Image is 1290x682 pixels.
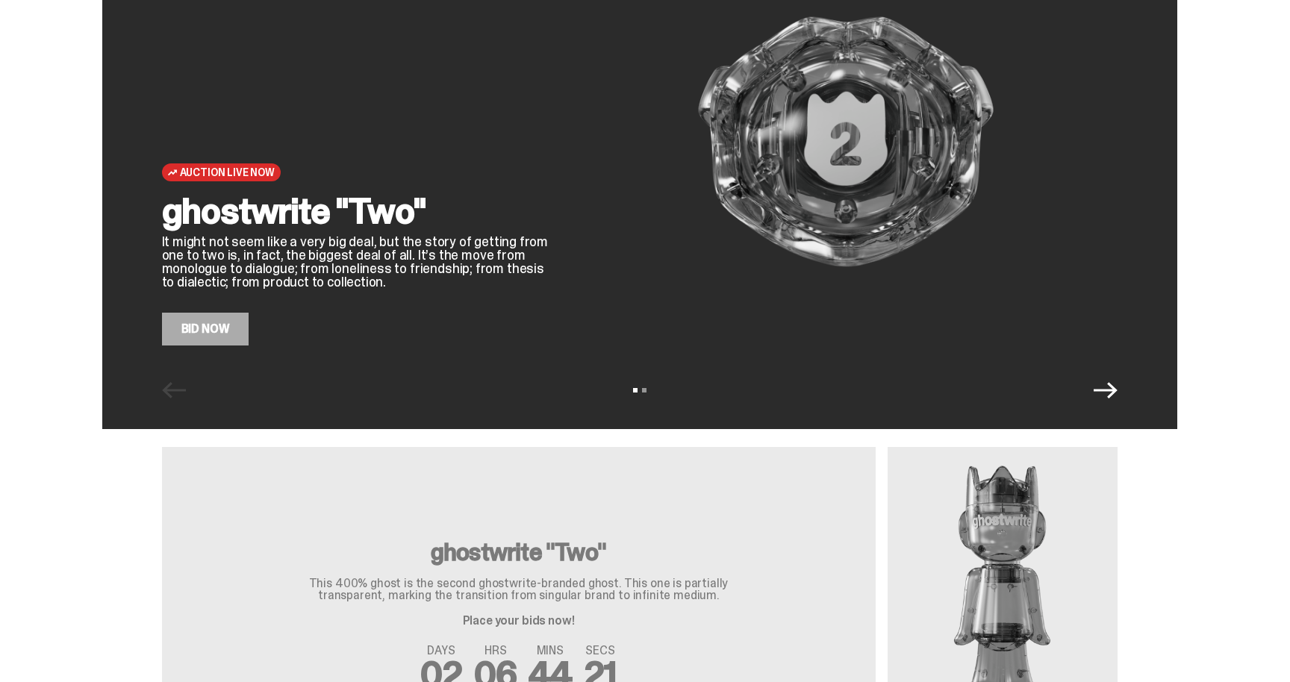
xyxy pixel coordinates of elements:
h2: ghostwrite "Two" [162,193,550,229]
button: View slide 2 [642,388,646,392]
a: Bid Now [162,313,249,345]
span: SECS [584,645,617,657]
button: Next [1094,378,1118,402]
h3: ghostwrite "Two" [280,540,758,564]
span: DAYS [420,645,463,657]
button: View slide 1 [633,388,638,392]
span: HRS [474,645,517,657]
p: Place your bids now! [280,615,758,627]
p: This 400% ghost is the second ghostwrite-branded ghost. This one is partially transparent, markin... [280,578,758,601]
p: It might not seem like a very big deal, but the story of getting from one to two is, in fact, the... [162,235,550,289]
span: MINS [529,645,572,657]
span: Auction Live Now [180,166,275,178]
